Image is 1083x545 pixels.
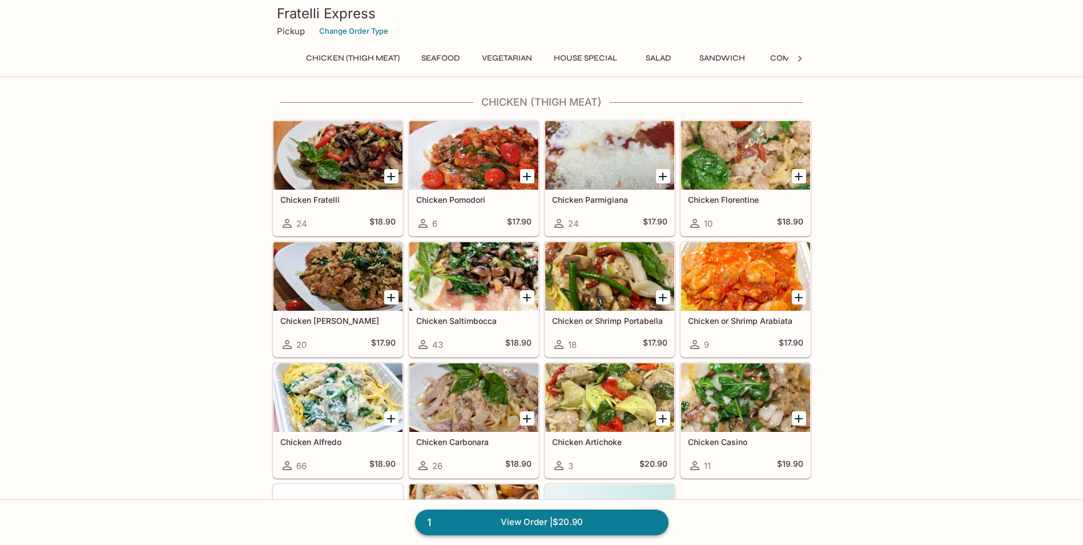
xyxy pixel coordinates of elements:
[552,316,667,326] h5: Chicken or Shrimp Portabella
[314,22,393,40] button: Change Order Type
[520,290,534,304] button: Add Chicken Saltimbocca
[547,50,623,66] button: House Special
[777,459,803,472] h5: $19.90
[416,437,532,447] h5: Chicken Carbonara
[277,5,807,22] h3: Fratelli Express
[545,121,675,236] a: Chicken Parmigiana24$17.90
[779,338,803,351] h5: $17.90
[688,316,803,326] h5: Chicken or Shrimp Arabiata
[545,363,674,432] div: Chicken Artichoke
[520,411,534,426] button: Add Chicken Carbonara
[792,169,806,183] button: Add Chicken Florentine
[760,50,812,66] button: Combo
[693,50,751,66] button: Sandwich
[704,218,712,229] span: 10
[420,515,438,531] span: 1
[415,50,466,66] button: Seafood
[507,217,532,230] h5: $17.90
[432,460,442,471] span: 26
[704,339,709,350] span: 9
[656,411,670,426] button: Add Chicken Artichoke
[273,242,402,311] div: Chicken Basilio
[681,121,810,190] div: Chicken Florentine
[369,217,396,230] h5: $18.90
[681,363,810,432] div: Chicken Casino
[432,218,437,229] span: 6
[476,50,538,66] button: Vegetarian
[656,290,670,304] button: Add Chicken or Shrimp Portabella
[520,169,534,183] button: Add Chicken Pomodori
[568,460,573,471] span: 3
[777,217,803,230] h5: $18.90
[681,363,811,478] a: Chicken Casino11$19.90
[409,363,539,478] a: Chicken Carbonara26$18.90
[280,316,396,326] h5: Chicken [PERSON_NAME]
[369,459,396,472] h5: $18.90
[409,363,538,432] div: Chicken Carbonara
[681,242,811,357] a: Chicken or Shrimp Arabiata9$17.90
[633,50,684,66] button: Salad
[277,26,305,37] p: Pickup
[688,437,803,447] h5: Chicken Casino
[296,339,307,350] span: 20
[384,290,398,304] button: Add Chicken Basilio
[568,218,579,229] span: 24
[280,437,396,447] h5: Chicken Alfredo
[432,339,443,350] span: 43
[272,96,811,109] h4: Chicken (Thigh Meat)
[416,195,532,205] h5: Chicken Pomodori
[296,218,307,229] span: 24
[681,242,810,311] div: Chicken or Shrimp Arabiata
[409,242,539,357] a: Chicken Saltimbocca43$18.90
[704,460,711,471] span: 11
[545,363,675,478] a: Chicken Artichoke3$20.90
[409,242,538,311] div: Chicken Saltimbocca
[643,338,667,351] h5: $17.90
[280,195,396,205] h5: Chicken Fratelli
[568,339,577,350] span: 18
[792,411,806,426] button: Add Chicken Casino
[545,242,674,311] div: Chicken or Shrimp Portabella
[545,242,675,357] a: Chicken or Shrimp Portabella18$17.90
[505,338,532,351] h5: $18.90
[415,510,669,535] a: 1View Order |$20.90
[409,121,539,236] a: Chicken Pomodori6$17.90
[273,242,403,357] a: Chicken [PERSON_NAME]20$17.90
[273,121,403,236] a: Chicken Fratelli24$18.90
[273,363,402,432] div: Chicken Alfredo
[416,316,532,326] h5: Chicken Saltimbocca
[296,460,307,471] span: 66
[371,338,396,351] h5: $17.90
[656,169,670,183] button: Add Chicken Parmigiana
[505,459,532,472] h5: $18.90
[552,195,667,205] h5: Chicken Parmigiana
[792,290,806,304] button: Add Chicken or Shrimp Arabiata
[552,437,667,447] h5: Chicken Artichoke
[300,50,406,66] button: Chicken (Thigh Meat)
[273,363,403,478] a: Chicken Alfredo66$18.90
[688,195,803,205] h5: Chicken Florentine
[681,121,811,236] a: Chicken Florentine10$18.90
[643,217,667,230] h5: $17.90
[384,411,398,426] button: Add Chicken Alfredo
[545,121,674,190] div: Chicken Parmigiana
[384,169,398,183] button: Add Chicken Fratelli
[273,121,402,190] div: Chicken Fratelli
[409,121,538,190] div: Chicken Pomodori
[639,459,667,472] h5: $20.90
